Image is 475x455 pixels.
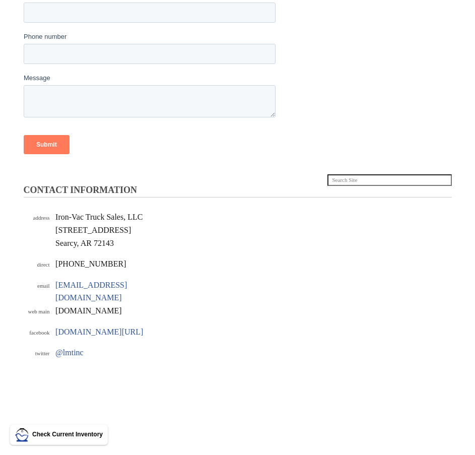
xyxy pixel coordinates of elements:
span: address [33,215,50,221]
input: Search Site [327,174,452,186]
span: web main [28,308,49,314]
a: [EMAIL_ADDRESS][DOMAIN_NAME] [55,281,127,302]
span: email [37,283,49,289]
span: [DOMAIN_NAME] [55,306,122,315]
span: Iron-Vac Truck Sales, LLC [STREET_ADDRESS] Searcy, AR 72143 [55,213,143,247]
span: facebook [29,330,49,336]
span: direct [37,262,49,268]
a: [DOMAIN_NAME][URL] [55,328,143,336]
a: @lmtinc [55,348,84,357]
img: LMT Icon [15,428,29,442]
p: Check Current Inventory [32,430,103,439]
span: twitter [35,350,50,356]
span: [PHONE_NUMBER] [55,259,126,268]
